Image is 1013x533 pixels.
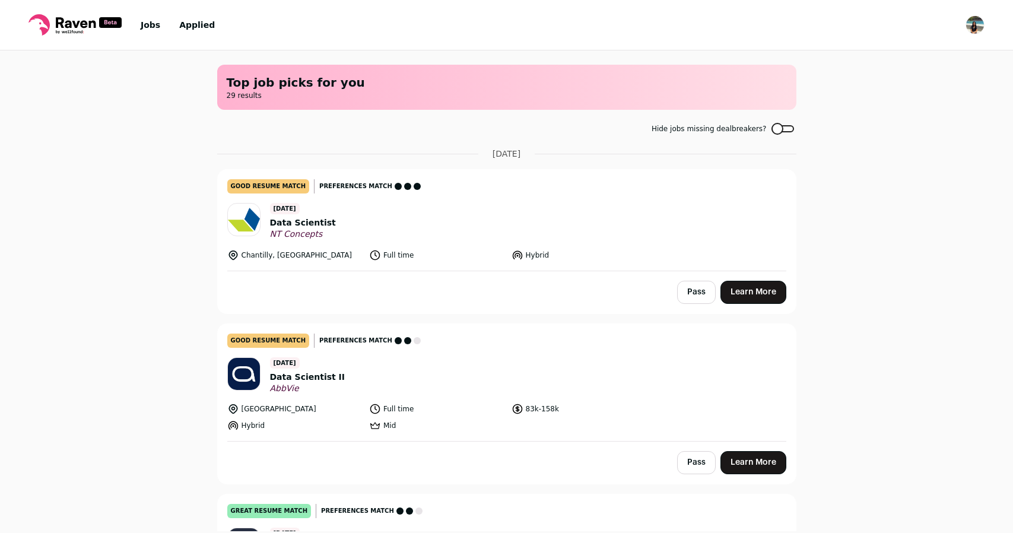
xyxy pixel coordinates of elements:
[369,420,504,432] li: Mid
[141,20,160,30] a: Jobs
[512,403,647,415] li: 83k-158k
[227,420,363,432] li: Hybrid
[270,383,345,394] span: AbbVie
[218,324,796,442] a: good resume match Preferences match [DATE] Data Scientist II AbbVie [GEOGRAPHIC_DATA] Full time 8...
[720,281,786,304] a: Learn More
[966,15,985,34] img: 17981951-medium_jpg
[227,74,787,91] h1: Top job picks for you
[720,451,786,474] a: Learn More
[966,15,985,34] button: Open dropdown
[227,504,312,518] div: great resume match
[270,229,336,240] span: NT Concepts
[512,249,647,261] li: Hybrid
[677,281,716,304] button: Pass
[218,170,796,271] a: good resume match Preferences match [DATE] Data Scientist NT Concepts Chantilly, [GEOGRAPHIC_DATA...
[319,335,392,347] span: Preferences match
[227,334,310,348] div: good resume match
[270,217,336,229] span: Data Scientist
[227,249,363,261] li: Chantilly, [GEOGRAPHIC_DATA]
[652,124,767,134] span: Hide jobs missing dealbreakers?
[270,203,300,214] span: [DATE]
[227,179,310,193] div: good resume match
[227,403,363,415] li: [GEOGRAPHIC_DATA]
[369,249,504,261] li: Full time
[228,208,260,231] img: 0175805116e203a789bf80425805ab072b76a09af9c1d61645e0264a9603545f.png
[319,180,392,192] span: Preferences match
[227,91,787,100] span: 29 results
[270,371,345,383] span: Data Scientist II
[369,403,504,415] li: Full time
[270,357,300,369] span: [DATE]
[228,358,260,390] img: 9bb8f42bc2a01c8d2368b17f7f6ecb2cf3778cc0eeedc100ffeb73f28e689dc1.jpg
[179,20,215,30] a: Applied
[493,148,520,160] span: [DATE]
[321,505,394,517] span: Preferences match
[677,451,716,474] button: Pass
